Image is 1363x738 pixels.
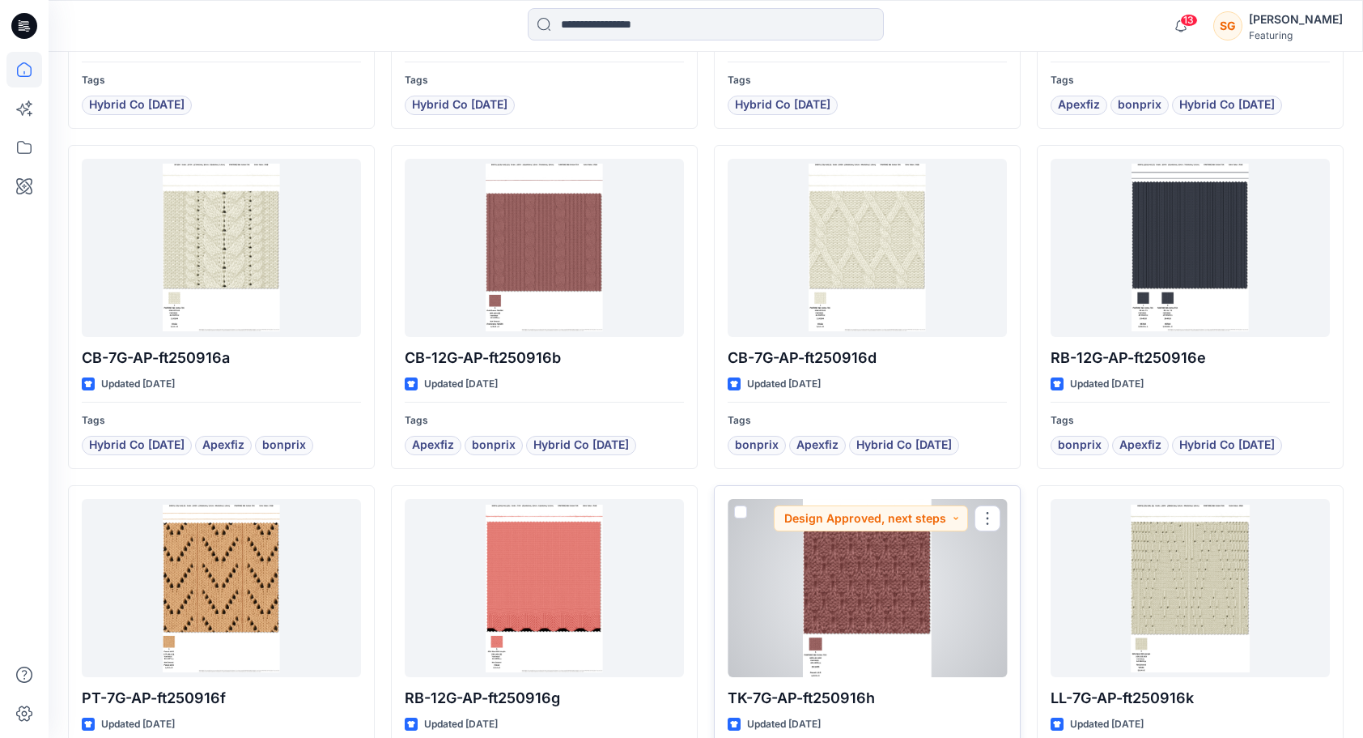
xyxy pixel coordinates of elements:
p: Tags [405,412,684,429]
p: CB-12G-AP-ft250916b [405,347,684,369]
p: Tags [728,412,1007,429]
a: LL-7G-AP-ft250916k [1051,499,1330,677]
p: Tags [82,72,361,89]
p: Updated [DATE] [747,716,821,733]
p: Tags [1051,412,1330,429]
a: RB-12G-AP-ft250916e [1051,159,1330,337]
p: RB-12G-AP-ft250916e [1051,347,1330,369]
p: Updated [DATE] [101,716,175,733]
span: Hybrid Co [DATE] [856,436,952,455]
p: LL-7G-AP-ft250916k [1051,687,1330,710]
span: bonprix [1118,96,1161,115]
a: RB-12G-AP-ft250916g [405,499,684,677]
span: Hybrid Co [DATE] [533,436,629,455]
p: TK-7G-AP-ft250916h [728,687,1007,710]
p: Tags [1051,72,1330,89]
p: CB-7G-AP-ft250916a [82,347,361,369]
p: Updated [DATE] [424,716,498,733]
span: Hybrid Co [DATE] [1179,96,1275,115]
a: CB-7G-AP-ft250916a [82,159,361,337]
p: Updated [DATE] [1070,376,1144,393]
span: Apexfiz [412,436,454,455]
a: TK-7G-AP-ft250916h [728,499,1007,677]
div: Featuring [1249,29,1343,41]
p: CB-7G-AP-ft250916d [728,347,1007,369]
p: Tags [82,412,361,429]
a: CB-7G-AP-ft250916d [728,159,1007,337]
span: bonprix [735,436,779,455]
span: Hybrid Co [DATE] [735,96,830,115]
div: SG [1213,11,1242,41]
p: RB-12G-AP-ft250916g [405,687,684,710]
span: bonprix [1058,436,1102,455]
span: bonprix [472,436,516,455]
p: Updated [DATE] [747,376,821,393]
a: CB-12G-AP-ft250916b [405,159,684,337]
span: Apexfiz [796,436,839,455]
p: Tags [405,72,684,89]
span: Apexfiz [1058,96,1100,115]
p: Tags [728,72,1007,89]
p: Updated [DATE] [424,376,498,393]
span: Hybrid Co [DATE] [89,436,185,455]
span: Apexfiz [1119,436,1161,455]
span: Hybrid Co [DATE] [89,96,185,115]
span: Apexfiz [202,436,244,455]
span: Hybrid Co [DATE] [412,96,507,115]
span: Hybrid Co [DATE] [1179,436,1275,455]
span: 13 [1180,14,1198,27]
p: Updated [DATE] [1070,716,1144,733]
p: PT-7G-AP-ft250916f [82,687,361,710]
span: bonprix [262,436,306,455]
a: PT-7G-AP-ft250916f [82,499,361,677]
p: Updated [DATE] [101,376,175,393]
div: [PERSON_NAME] [1249,10,1343,29]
